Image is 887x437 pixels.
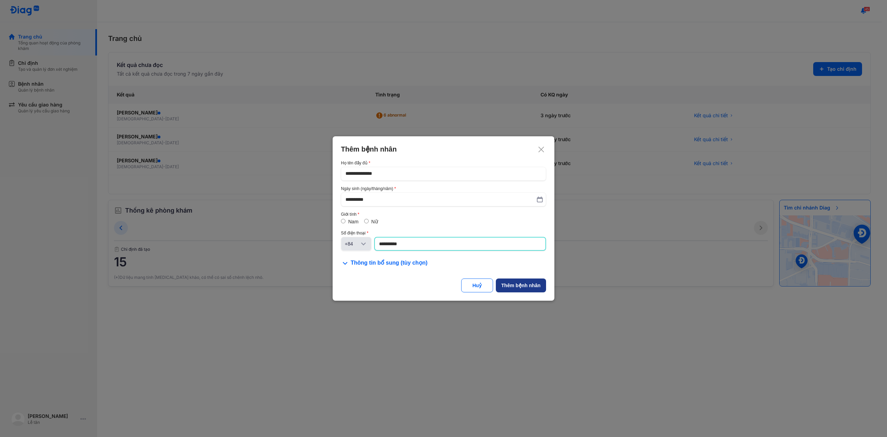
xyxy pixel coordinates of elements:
div: Giới tính [341,212,546,217]
button: Huỷ [461,279,493,292]
div: Số điện thoại [341,231,546,235]
div: Thêm bệnh nhân [501,282,541,289]
label: Nữ [371,219,378,224]
label: Nam [348,219,359,224]
button: Thêm bệnh nhân [496,279,546,292]
div: Thêm bệnh nhân [341,145,546,154]
div: +84 [345,240,359,247]
span: Thông tin bổ sung (tùy chọn) [351,259,428,267]
div: Họ tên đầy đủ [341,161,546,165]
div: Ngày sinh (ngày/tháng/năm) [341,186,546,191]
